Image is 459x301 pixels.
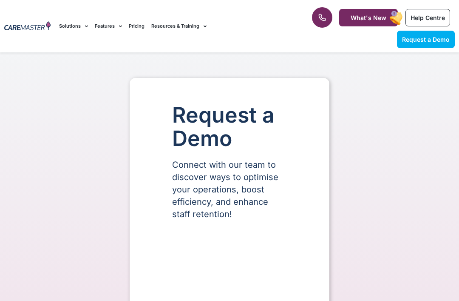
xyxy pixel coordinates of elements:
img: CareMaster Logo [4,21,51,32]
a: Pricing [129,12,144,40]
a: Solutions [59,12,88,40]
span: Help Centre [411,14,445,21]
a: Help Centre [405,9,450,26]
p: Connect with our team to discover ways to optimise your operations, boost efficiency, and enhance... [172,159,287,221]
h1: Request a Demo [172,103,287,150]
span: What's New [351,14,386,21]
a: Resources & Training [151,12,207,40]
nav: Menu [59,12,292,40]
a: Request a Demo [397,31,455,48]
a: What's New [339,9,398,26]
span: Request a Demo [402,36,450,43]
a: Features [95,12,122,40]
